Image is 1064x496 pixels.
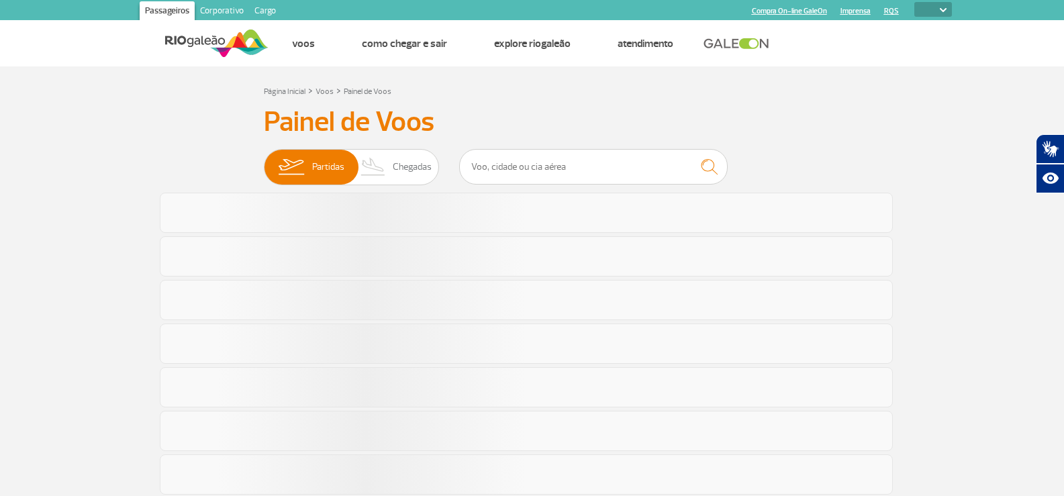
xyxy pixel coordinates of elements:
[752,7,827,15] a: Compra On-line GaleOn
[840,7,871,15] a: Imprensa
[362,37,447,50] a: Como chegar e sair
[459,149,728,185] input: Voo, cidade ou cia aérea
[270,150,312,185] img: slider-embarque
[494,37,571,50] a: Explore RIOgaleão
[308,83,313,98] a: >
[393,150,432,185] span: Chegadas
[354,150,393,185] img: slider-desembarque
[264,105,801,139] h3: Painel de Voos
[884,7,899,15] a: RQS
[336,83,341,98] a: >
[312,150,344,185] span: Partidas
[249,1,281,23] a: Cargo
[195,1,249,23] a: Corporativo
[344,87,391,97] a: Painel de Voos
[1036,134,1064,164] button: Abrir tradutor de língua de sinais.
[316,87,334,97] a: Voos
[264,87,305,97] a: Página Inicial
[292,37,315,50] a: Voos
[618,37,673,50] a: Atendimento
[1036,164,1064,193] button: Abrir recursos assistivos.
[1036,134,1064,193] div: Plugin de acessibilidade da Hand Talk.
[140,1,195,23] a: Passageiros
